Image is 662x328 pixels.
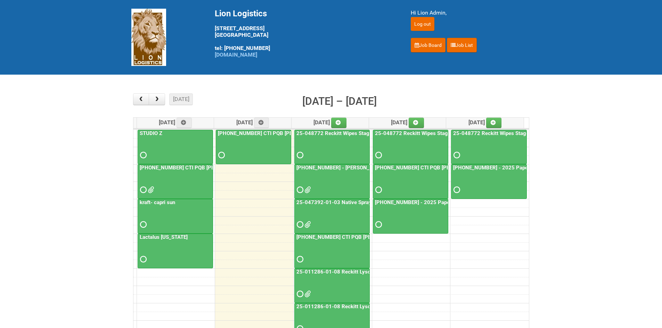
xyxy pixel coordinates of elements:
a: [PHONE_NUMBER] CTI PQB [PERSON_NAME] Real US - blinding day [216,130,379,136]
a: Lactalus [US_STATE] [138,234,213,268]
a: Job Board [411,38,446,52]
span: [DATE] [313,119,346,126]
a: kraft- capri sun [138,199,177,205]
a: STUDIO Z [138,130,164,136]
span: Requested [453,187,458,192]
a: [PHONE_NUMBER] CTI PQB [PERSON_NAME] Real US - blinding day [138,165,301,171]
a: Lion Logistics [131,34,166,40]
span: Requested [297,153,302,158]
a: [PHONE_NUMBER] - 2025 Paper Towel Landscape - Packing Day [451,164,527,199]
a: STUDIO Z [138,130,213,165]
span: Requested [297,292,302,296]
span: Requested [140,257,145,262]
a: [PHONE_NUMBER] CTI PQB [PERSON_NAME] Real US - blinding day [138,164,213,199]
a: Add an event [409,118,424,128]
a: Add an event [177,118,192,128]
div: [STREET_ADDRESS] [GEOGRAPHIC_DATA] tel: [PHONE_NUMBER] [215,9,393,58]
span: Requested [375,153,380,158]
a: [PHONE_NUMBER] CTI PQB [PERSON_NAME] Real US - blinding day [373,164,448,199]
input: Log out [411,17,434,31]
span: Requested [140,187,145,192]
span: Lion Logistics [215,9,267,18]
a: 25-048772 Reckitt Wipes Stage 4 - blinding/labeling day [374,130,510,136]
a: [PHONE_NUMBER] - 2025 Paper Towel Landscape - Packing Day [374,199,528,205]
span: Requested [375,187,380,192]
span: Requested [297,187,302,192]
span: Requested [375,222,380,227]
a: [PHONE_NUMBER] - 2025 Paper Towel Landscape - Packing Day [373,199,448,234]
a: Add an event [254,118,269,128]
a: 25-011286-01-08 Reckitt Lysol Laundry Scented - photos for QC [295,303,450,310]
a: 25-047392-01-03 Native Spray Rapid Response [295,199,412,205]
span: Requested [297,222,302,227]
a: [PHONE_NUMBER] - [PERSON_NAME] UFC CUT US [294,164,370,199]
span: Requested [453,153,458,158]
div: Hi Lion Admin, [411,9,531,17]
a: [PHONE_NUMBER] CTI PQB [PERSON_NAME] Real US - blinding day [294,234,370,268]
span: 25-061653-01 Kiehl's UFC InnoCPT Mailing Letter-V1.pdf LPF.xlsx JNF.DOC MDN (2).xlsx MDN.xlsx [304,187,309,192]
span: Front Label KRAFT batch 2 (02.26.26) - code AZ05 use 2nd.docx Front Label KRAFT batch 2 (02.26.26... [148,187,153,192]
span: 25-011286-01-08 Reckitt Lysol Laundry Scented - Lion.xlsx 25-011286-01-08 Reckitt Lysol Laundry S... [304,292,309,296]
a: 25-048772 Reckitt Wipes Stage 4 - blinding/labeling day [451,130,527,165]
a: 25-048772 Reckitt Wipes Stage 4 - blinding/labeling day [452,130,588,136]
a: 25-048772 Reckitt Wipes Stage 4 - blinding/labeling day [295,130,432,136]
a: 25-048772 Reckitt Wipes Stage 4 - blinding/labeling day [373,130,448,165]
span: 25-047392-01-03 - LPF.xlsx 25-047392-01 Native Spray.pdf 25-047392-01-03 JNF.DOC 25-047392-01-03 ... [304,222,309,227]
a: Add an event [486,118,501,128]
a: [PHONE_NUMBER] - 2025 Paper Towel Landscape - Packing Day [452,165,606,171]
a: 25-011286-01-08 Reckitt Lysol Laundry Scented [295,269,413,275]
a: 25-048772 Reckitt Wipes Stage 4 - blinding/labeling day [294,130,370,165]
a: [DOMAIN_NAME] [215,51,257,58]
img: Lion Logistics [131,9,166,66]
a: kraft- capri sun [138,199,213,234]
a: 25-011286-01-08 Reckitt Lysol Laundry Scented [294,268,370,303]
a: [PHONE_NUMBER] CTI PQB [PERSON_NAME] Real US - blinding day [295,234,457,240]
button: [DATE] [169,93,193,105]
a: Job List [447,38,477,52]
span: [DATE] [391,119,424,126]
h2: [DATE] – [DATE] [302,93,377,109]
span: Requested [297,257,302,262]
span: Requested [218,153,223,158]
span: Requested [140,222,145,227]
a: [PHONE_NUMBER] CTI PQB [PERSON_NAME] Real US - blinding day [374,165,536,171]
span: Requested [140,153,145,158]
a: Add an event [331,118,346,128]
span: [DATE] [236,119,269,126]
a: [PHONE_NUMBER] - [PERSON_NAME] UFC CUT US [295,165,417,171]
span: [DATE] [468,119,501,126]
a: Lactalus [US_STATE] [138,234,189,240]
span: [DATE] [159,119,192,126]
a: 25-047392-01-03 Native Spray Rapid Response [294,199,370,234]
a: [PHONE_NUMBER] CTI PQB [PERSON_NAME] Real US - blinding day [216,130,291,165]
